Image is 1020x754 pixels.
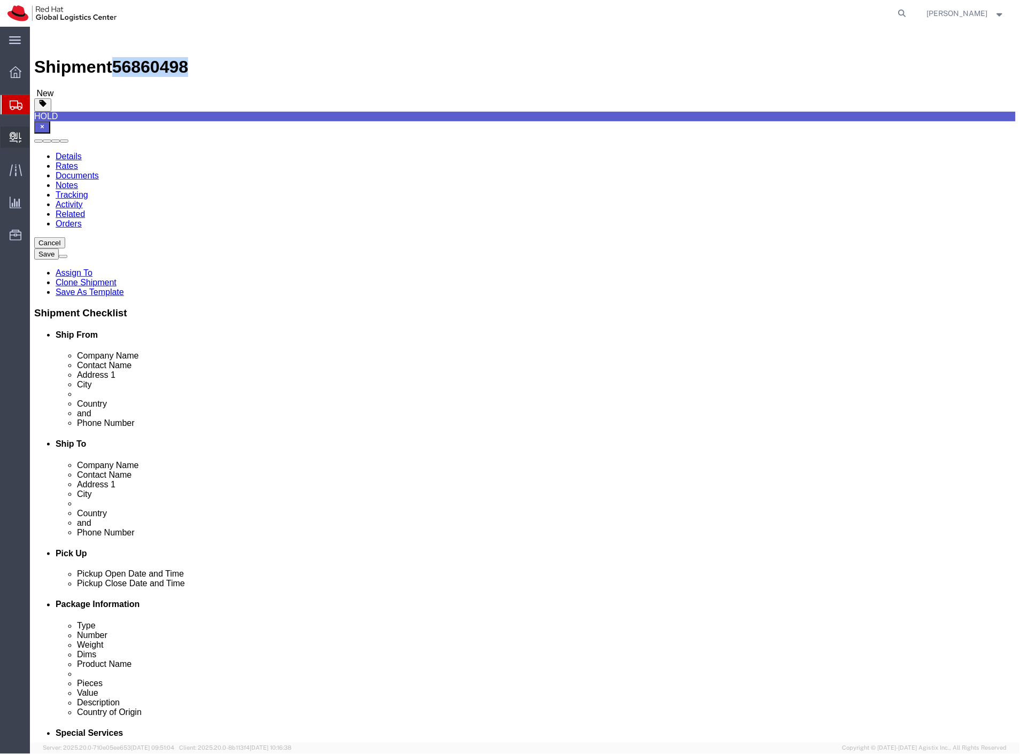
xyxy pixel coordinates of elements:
span: Client: 2025.20.0-8b113f4 [179,745,291,751]
span: [DATE] 10:16:38 [250,745,291,751]
iframe: FS Legacy Container [30,27,1020,743]
img: logo [7,5,117,21]
span: Copyright © [DATE]-[DATE] Agistix Inc., All Rights Reserved [843,744,1007,753]
span: Filip Lizuch [927,7,988,19]
button: [PERSON_NAME] [926,7,1006,20]
span: Server: 2025.20.0-710e05ee653 [43,745,174,751]
span: [DATE] 09:51:04 [131,745,174,751]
